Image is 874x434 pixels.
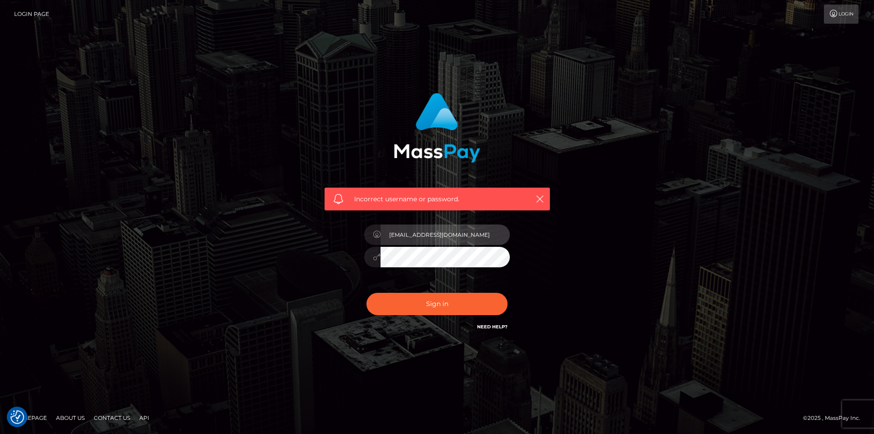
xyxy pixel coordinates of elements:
[10,411,51,425] a: Homepage
[354,194,520,204] span: Incorrect username or password.
[803,413,867,423] div: © 2025 , MassPay Inc.
[824,5,859,24] a: Login
[381,225,510,245] input: Username...
[477,324,508,330] a: Need Help?
[136,411,153,425] a: API
[394,93,480,163] img: MassPay Login
[52,411,88,425] a: About Us
[90,411,134,425] a: Contact Us
[10,410,24,424] img: Revisit consent button
[10,410,24,424] button: Consent Preferences
[14,5,49,24] a: Login Page
[366,293,508,315] button: Sign in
